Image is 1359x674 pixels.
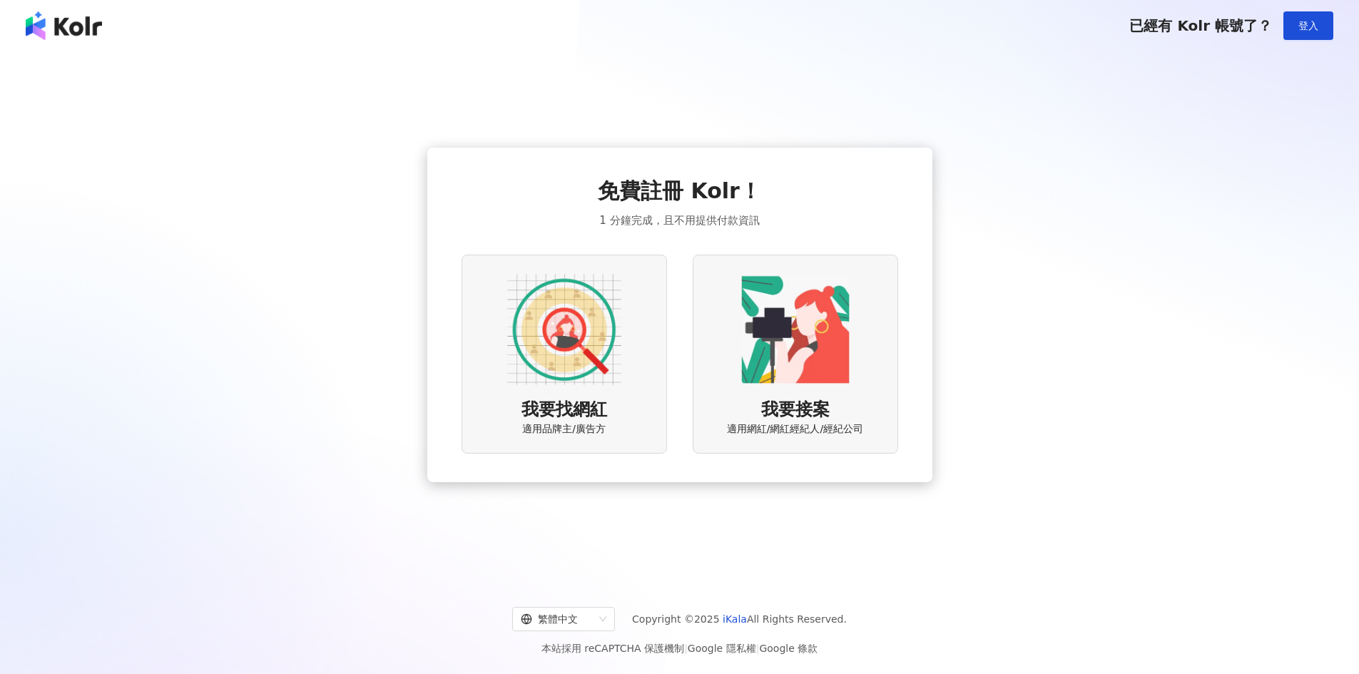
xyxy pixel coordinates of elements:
[598,176,761,206] span: 免費註冊 Kolr！
[26,11,102,40] img: logo
[1283,11,1333,40] button: 登入
[1298,20,1318,31] span: 登入
[738,272,852,387] img: KOL identity option
[522,422,606,436] span: 適用品牌主/廣告方
[759,643,818,654] a: Google 條款
[521,398,607,422] span: 我要找網紅
[507,272,621,387] img: AD identity option
[756,643,760,654] span: |
[723,613,747,625] a: iKala
[632,611,847,628] span: Copyright © 2025 All Rights Reserved.
[541,640,818,657] span: 本站採用 reCAPTCHA 保護機制
[684,643,688,654] span: |
[761,398,830,422] span: 我要接案
[599,212,759,229] span: 1 分鐘完成，且不用提供付款資訊
[727,422,863,436] span: 適用網紅/網紅經紀人/經紀公司
[688,643,756,654] a: Google 隱私權
[521,608,594,630] div: 繁體中文
[1129,17,1272,34] span: 已經有 Kolr 帳號了？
